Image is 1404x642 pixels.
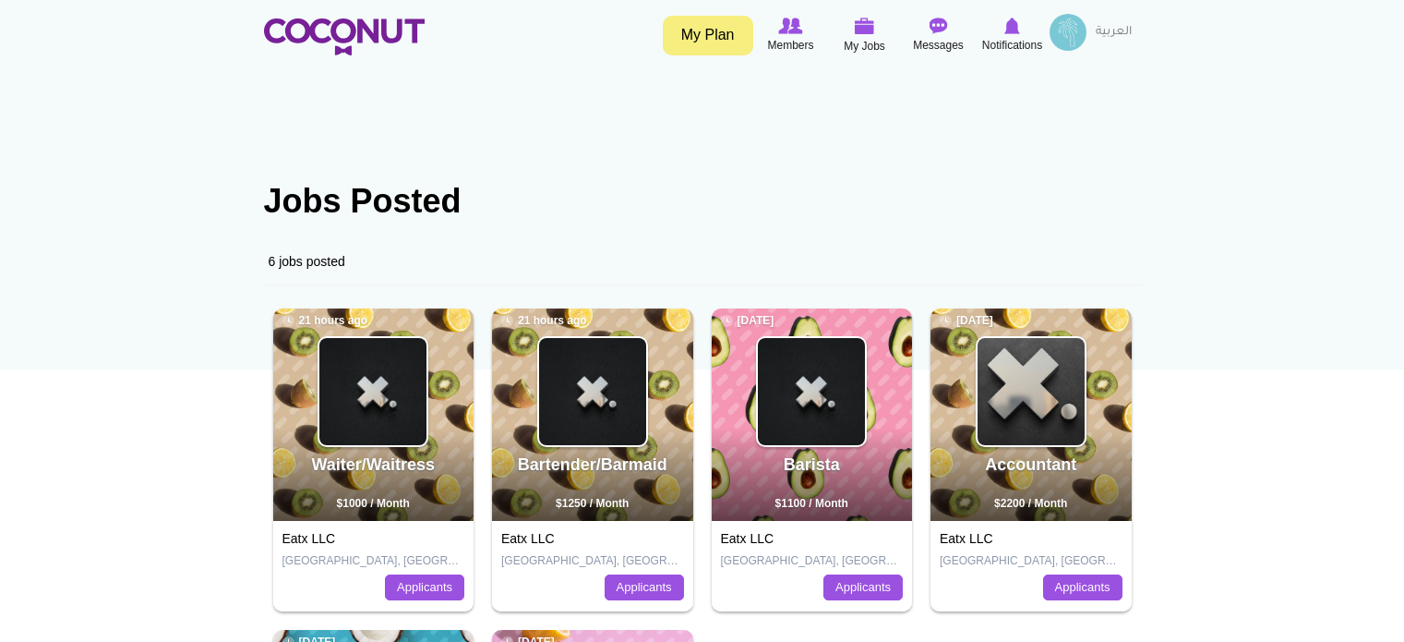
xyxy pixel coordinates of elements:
[282,553,465,569] p: [GEOGRAPHIC_DATA], [GEOGRAPHIC_DATA]
[721,313,774,329] span: [DATE]
[264,18,425,55] img: Home
[828,14,902,57] a: My Jobs My Jobs
[775,497,848,510] span: $1100 / Month
[663,16,753,55] a: My Plan
[556,497,629,510] span: $1250 / Month
[902,14,976,56] a: Messages Messages
[1086,14,1141,51] a: العربية
[1043,575,1122,600] a: Applicants
[976,14,1050,56] a: Notifications Notifications
[823,575,903,600] a: Applicants
[311,455,435,474] a: Waiter/Waitress
[721,531,774,546] a: Eatx LLC
[337,497,410,510] span: $1000 / Month
[754,14,828,56] a: Browse Members Members
[940,531,993,546] a: Eatx LLC
[985,455,1076,474] a: Accountant
[767,36,813,55] span: Members
[721,553,904,569] p: [GEOGRAPHIC_DATA], [GEOGRAPHIC_DATA]
[501,531,555,546] a: Eatx LLC
[778,18,802,34] img: Browse Members
[844,37,885,55] span: My Jobs
[940,313,993,329] span: [DATE]
[282,531,336,546] a: Eatx LLC
[518,455,667,474] a: Bartender/Barmaid
[264,238,1141,285] div: 6 jobs posted
[930,18,948,34] img: Messages
[784,455,840,474] a: Barista
[1004,18,1020,34] img: Notifications
[605,575,684,600] a: Applicants
[501,553,684,569] p: [GEOGRAPHIC_DATA], [GEOGRAPHIC_DATA]
[940,553,1122,569] p: [GEOGRAPHIC_DATA], [GEOGRAPHIC_DATA]
[994,497,1067,510] span: $2200 / Month
[913,36,964,55] span: Messages
[855,18,875,34] img: My Jobs
[282,313,368,329] span: 21 hours ago
[501,313,587,329] span: 21 hours ago
[264,183,1141,220] h1: Jobs Posted
[385,575,464,600] a: Applicants
[982,36,1042,55] span: Notifications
